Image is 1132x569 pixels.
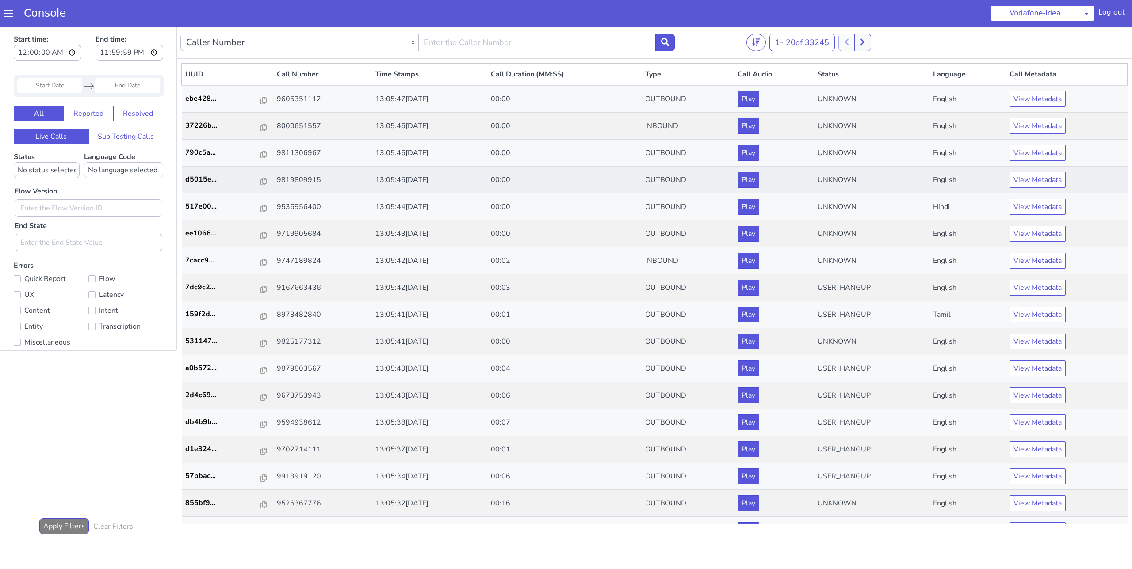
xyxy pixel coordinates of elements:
p: 7cacc9... [185,228,261,239]
button: Vodafone-Idea [991,5,1079,21]
td: Tamil [929,275,1006,302]
a: Console [13,7,76,19]
td: 13:05:40[DATE] [372,356,487,383]
label: Entity [14,294,88,306]
td: 13:05:34[DATE] [372,436,487,463]
button: View Metadata [1010,334,1066,350]
td: 13:05:31[DATE] [372,490,487,517]
button: View Metadata [1010,118,1066,134]
label: Language Code [84,125,163,152]
label: Miscellaneous [14,310,88,322]
button: Play [738,496,759,512]
button: Play [738,145,759,161]
th: Status [814,37,929,59]
p: 790c5a... [185,121,261,131]
td: UNKNOWN [814,302,929,329]
p: 37226b... [185,94,261,104]
td: 00:00 [487,59,642,86]
button: Play [738,91,759,107]
td: UNKNOWN [814,113,929,140]
label: Flow [88,246,163,258]
p: 855bf9... [185,471,261,482]
td: 9167663436 [273,248,372,275]
button: Sub Testing Calls [88,102,164,118]
label: Content [14,278,88,290]
label: End State [15,194,47,205]
td: English [929,194,1006,221]
td: USER_HANGUP [814,329,929,356]
p: 531147... [185,309,261,320]
input: Enter the Caller Number [418,7,656,25]
td: 13:05:37[DATE] [372,410,487,436]
td: UNKNOWN [814,59,929,86]
p: ebe428... [185,67,261,77]
th: Call Audio [734,37,814,59]
td: 13:05:40[DATE] [372,329,487,356]
button: View Metadata [1010,415,1066,431]
p: a0b572... [185,336,261,347]
button: View Metadata [1010,280,1066,296]
td: OUTBOUND [642,248,734,275]
button: View Metadata [1010,496,1066,512]
td: OUTBOUND [642,410,734,436]
td: English [929,113,1006,140]
td: OUTBOUND [642,383,734,410]
div: Log out [1098,7,1125,21]
td: 00:06 [487,436,642,463]
td: OUTBOUND [642,59,734,86]
button: Play [738,199,759,215]
p: d1e324... [185,417,261,428]
td: 00:00 [487,140,642,167]
td: 13:05:43[DATE] [372,194,487,221]
td: 00:16 [487,490,642,517]
td: 8973482840 [273,275,372,302]
span: 20 of 33245 [786,11,829,21]
p: ee1066... [185,201,261,212]
label: Latency [88,262,163,274]
input: End time: [96,18,163,34]
td: 9879803567 [273,329,372,356]
td: UNKNOWN [814,140,929,167]
td: USER_HANGUP [814,436,929,463]
a: 57bbac... [185,444,270,455]
button: Apply Filters [39,492,89,508]
th: Type [642,37,734,59]
label: Intent [88,278,163,290]
button: View Metadata [1010,172,1066,188]
input: Enter the End State Value [15,207,162,225]
td: 00:16 [487,463,642,490]
select: Language Code [84,136,163,152]
td: 9536956400 [273,167,372,194]
input: Start Date [17,52,82,67]
button: Play [738,334,759,350]
td: USER_HANGUP [814,248,929,275]
th: Call Duration (MM:SS) [487,37,642,59]
td: 00:02 [487,221,642,248]
td: 00:04 [487,329,642,356]
td: 9747189824 [273,221,372,248]
td: 13:05:41[DATE] [372,302,487,329]
p: 7dc9c2... [185,255,261,266]
a: 159f2d... [185,282,270,293]
button: Live Calls [14,102,89,118]
td: English [929,356,1006,383]
td: English [929,463,1006,490]
button: Reported [63,79,113,95]
p: 57bbac... [185,444,261,455]
select: Status [14,136,80,152]
td: UNKNOWN [814,490,929,517]
a: 2d4c69... [185,363,270,374]
label: End time: [96,5,163,37]
td: OUTBOUND [642,167,734,194]
td: English [929,329,1006,356]
td: 00:03 [487,248,642,275]
td: OUTBOUND [642,463,734,490]
td: 8000651557 [273,86,372,113]
button: Play [738,226,759,242]
button: Resolved [113,79,163,95]
td: OUTBOUND [642,302,734,329]
td: OUTBOUND [642,329,734,356]
label: Flow Version [15,159,57,170]
td: UNKNOWN [814,167,929,194]
label: Quick Report [14,246,88,258]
